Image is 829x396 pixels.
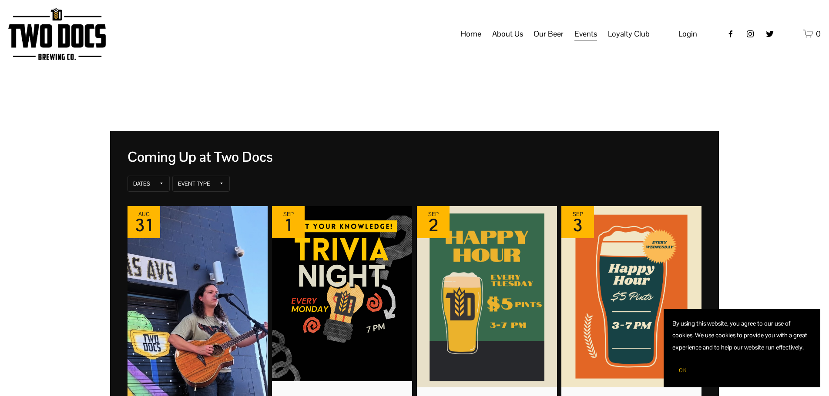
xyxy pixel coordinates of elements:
[272,206,412,381] img: Picture for 'TRIVIA NIGHT' event
[678,29,697,39] span: Login
[178,180,210,187] div: Event Type
[570,217,585,233] div: 3
[672,362,693,379] button: OK
[561,206,701,387] img: Picture for 'Happy Hour' event
[534,26,564,42] a: folder dropdown
[746,30,755,38] a: instagram-unauth
[492,26,523,42] a: folder dropdown
[574,26,597,42] a: folder dropdown
[417,206,450,238] div: Event date: September 02
[281,217,296,233] div: 1
[608,27,650,41] span: Loyalty Club
[803,28,821,39] a: 0 items in cart
[417,206,557,387] img: Picture for 'Happy Hour' event
[134,217,153,233] div: 31
[664,309,820,387] section: Cookie banner
[679,367,687,374] span: OK
[765,30,774,38] a: twitter-unauth
[608,26,650,42] a: folder dropdown
[128,206,160,238] div: Event date: August 31
[134,211,153,217] div: Aug
[460,26,481,42] a: Home
[426,211,441,217] div: Sep
[492,27,523,41] span: About Us
[8,7,106,60] img: Two Docs Brewing Co.
[574,27,597,41] span: Events
[678,27,697,41] a: Login
[426,217,441,233] div: 2
[133,180,150,187] div: Dates
[816,29,821,39] span: 0
[281,211,296,217] div: Sep
[672,318,812,353] p: By using this website, you agree to our use of cookies. We use cookies to provide you with a grea...
[272,206,305,238] div: Event date: September 01
[570,211,585,217] div: Sep
[128,149,702,165] div: Coming Up at Two Docs
[726,30,735,38] a: Facebook
[534,27,564,41] span: Our Beer
[561,206,594,238] div: Event date: September 03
